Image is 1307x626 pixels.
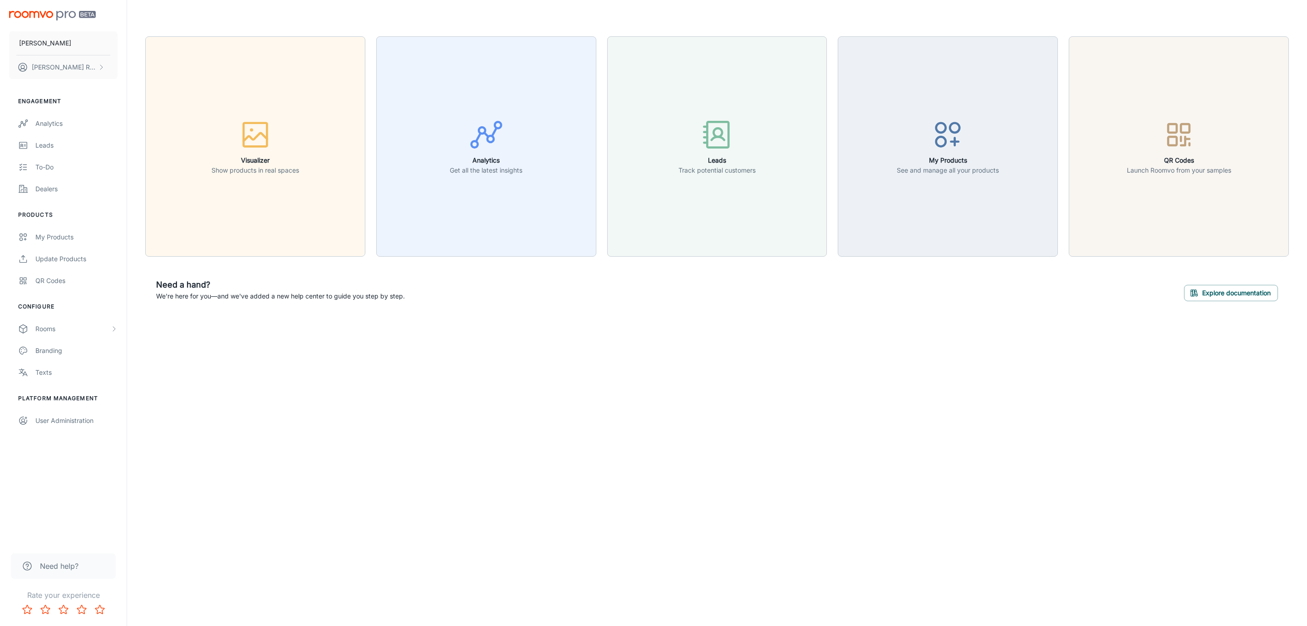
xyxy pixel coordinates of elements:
button: AnalyticsGet all the latest insights [376,36,596,257]
h6: Leads [678,155,756,165]
div: QR Codes [35,276,118,286]
h6: Visualizer [211,155,299,165]
p: [PERSON_NAME] [19,38,71,48]
a: QR CodesLaunch Roomvo from your samples [1069,141,1289,150]
p: See and manage all your products [897,165,999,175]
img: Roomvo PRO Beta [9,11,96,20]
button: VisualizerShow products in real spaces [145,36,365,257]
p: Track potential customers [678,165,756,175]
button: QR CodesLaunch Roomvo from your samples [1069,36,1289,257]
h6: QR Codes [1127,155,1231,165]
div: Rooms [35,324,110,334]
div: Dealers [35,184,118,194]
p: Show products in real spaces [211,165,299,175]
button: LeadsTrack potential customers [607,36,827,257]
a: My ProductsSee and manage all your products [838,141,1058,150]
h6: Need a hand? [156,278,405,291]
a: AnalyticsGet all the latest insights [376,141,596,150]
p: Get all the latest insights [450,165,522,175]
button: [PERSON_NAME] [9,31,118,55]
div: To-do [35,162,118,172]
h6: Analytics [450,155,522,165]
div: Leads [35,140,118,150]
div: Analytics [35,119,118,129]
div: My Products [35,232,118,242]
a: LeadsTrack potential customers [607,141,827,150]
div: Branding [35,346,118,356]
p: Launch Roomvo from your samples [1127,165,1231,175]
button: Explore documentation [1184,285,1278,301]
button: My ProductsSee and manage all your products [838,36,1058,257]
a: Explore documentation [1184,288,1278,297]
p: We're here for you—and we've added a new help center to guide you step by step. [156,291,405,301]
div: Update Products [35,254,118,264]
p: [PERSON_NAME] Redfield [32,62,96,72]
h6: My Products [897,155,999,165]
button: [PERSON_NAME] Redfield [9,55,118,79]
